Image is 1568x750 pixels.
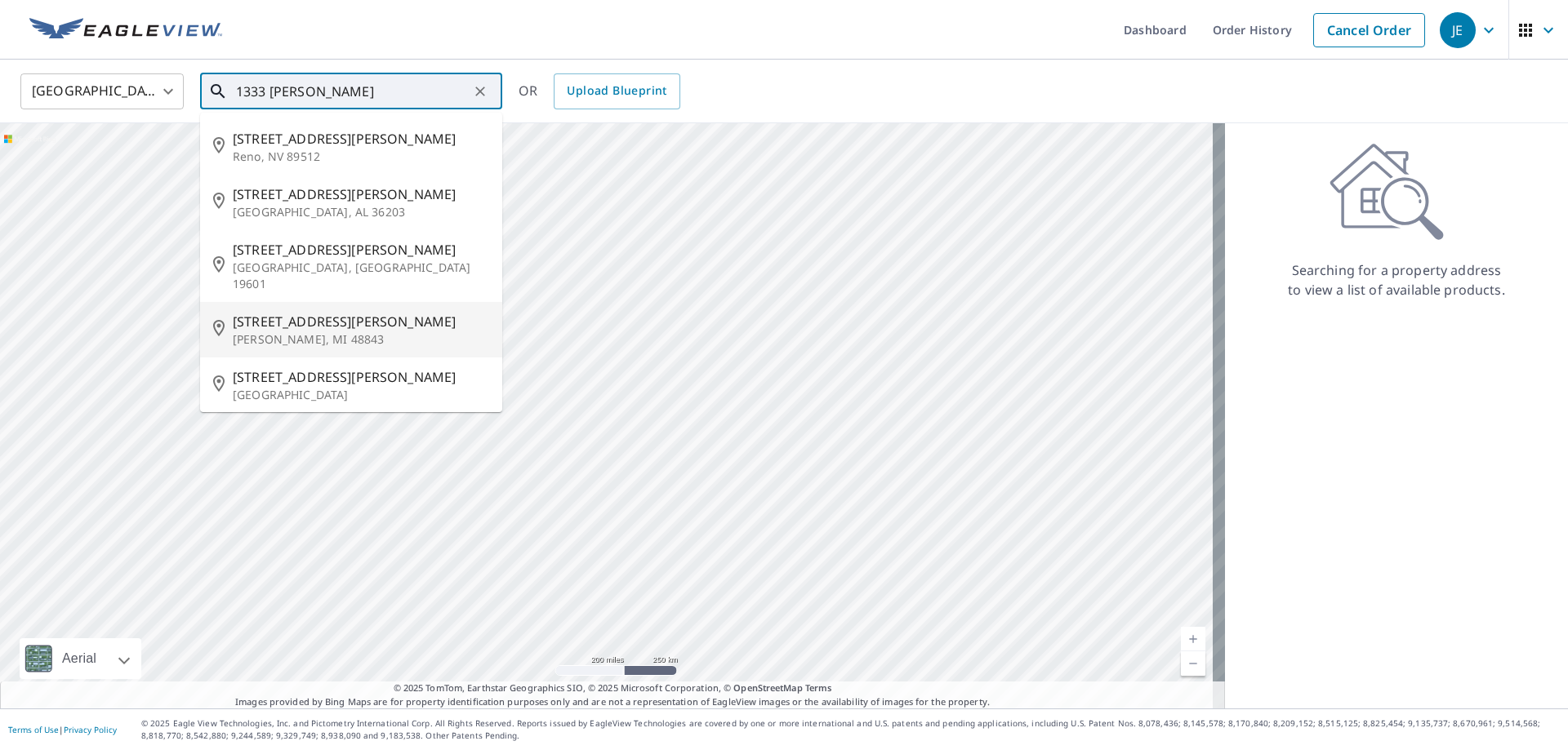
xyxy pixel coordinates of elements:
span: [STREET_ADDRESS][PERSON_NAME] [233,184,489,204]
a: Terms [805,681,832,694]
p: [GEOGRAPHIC_DATA] [233,387,489,403]
p: [GEOGRAPHIC_DATA], AL 36203 [233,204,489,220]
span: Upload Blueprint [567,81,666,101]
a: Privacy Policy [64,724,117,735]
a: Terms of Use [8,724,59,735]
p: | [8,725,117,734]
div: OR [519,73,680,109]
div: Aerial [57,638,101,679]
p: Reno, NV 89512 [233,149,489,165]
a: OpenStreetMap [733,681,802,694]
span: [STREET_ADDRESS][PERSON_NAME] [233,312,489,331]
span: © 2025 TomTom, Earthstar Geographics SIO, © 2025 Microsoft Corporation, © [394,681,832,695]
div: JE [1440,12,1476,48]
a: Cancel Order [1313,13,1425,47]
span: [STREET_ADDRESS][PERSON_NAME] [233,129,489,149]
div: Aerial [20,638,141,679]
img: EV Logo [29,18,222,42]
a: Current Level 5, Zoom In [1181,627,1205,651]
span: [STREET_ADDRESS][PERSON_NAME] [233,240,489,260]
a: Upload Blueprint [554,73,679,109]
input: Search by address or latitude-longitude [236,69,469,114]
span: [STREET_ADDRESS][PERSON_NAME] [233,367,489,387]
p: [PERSON_NAME], MI 48843 [233,331,489,348]
p: [GEOGRAPHIC_DATA], [GEOGRAPHIC_DATA] 19601 [233,260,489,292]
p: Searching for a property address to view a list of available products. [1287,260,1506,300]
a: Current Level 5, Zoom Out [1181,651,1205,676]
button: Clear [469,80,492,103]
div: [GEOGRAPHIC_DATA] [20,69,184,114]
p: © 2025 Eagle View Technologies, Inc. and Pictometry International Corp. All Rights Reserved. Repo... [141,717,1560,742]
